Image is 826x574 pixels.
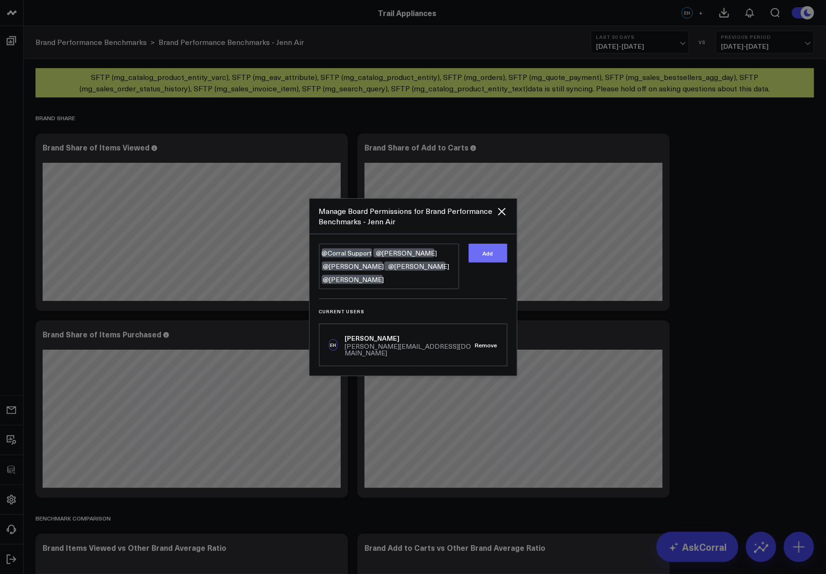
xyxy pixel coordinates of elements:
div: [PERSON_NAME][EMAIL_ADDRESS][DOMAIN_NAME] [345,343,475,356]
textarea: @Corral Support @[PERSON_NAME] @[PERSON_NAME] @[PERSON_NAME] @[PERSON_NAME] [319,244,459,289]
button: Remove [475,342,497,348]
button: Add [469,244,507,263]
button: Close [496,206,507,217]
h3: Current Users [319,309,507,314]
div: [PERSON_NAME] [345,334,475,343]
div: EH [329,339,338,351]
div: Manage Board Permissions for Brand Performance Benchmarks - Jenn Air [319,206,496,227]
